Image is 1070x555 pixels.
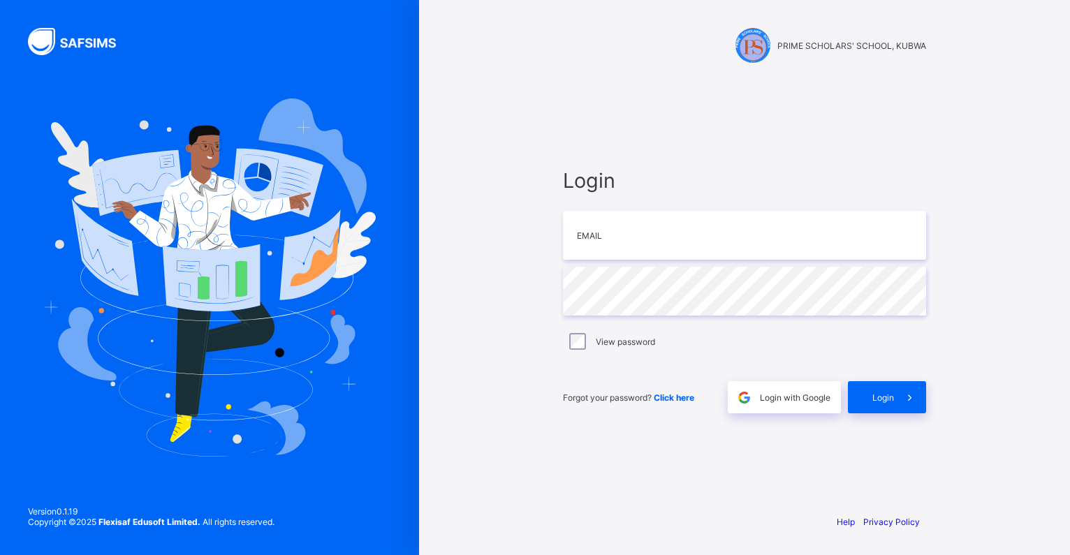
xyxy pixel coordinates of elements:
span: PRIME SCHOLARS' SCHOOL, KUBWA [777,40,926,51]
span: Login [563,168,926,193]
span: Forgot your password? [563,392,694,403]
a: Privacy Policy [863,517,920,527]
a: Help [837,517,855,527]
span: Login with Google [760,392,830,403]
span: Login [872,392,894,403]
label: View password [596,336,655,347]
a: Click here [654,392,694,403]
strong: Flexisaf Edusoft Limited. [98,517,200,527]
img: google.396cfc9801f0270233282035f929180a.svg [736,390,752,406]
span: Version 0.1.19 [28,506,274,517]
img: SAFSIMS Logo [28,28,133,55]
img: Hero Image [43,98,376,456]
span: Copyright © 2025 All rights reserved. [28,517,274,527]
